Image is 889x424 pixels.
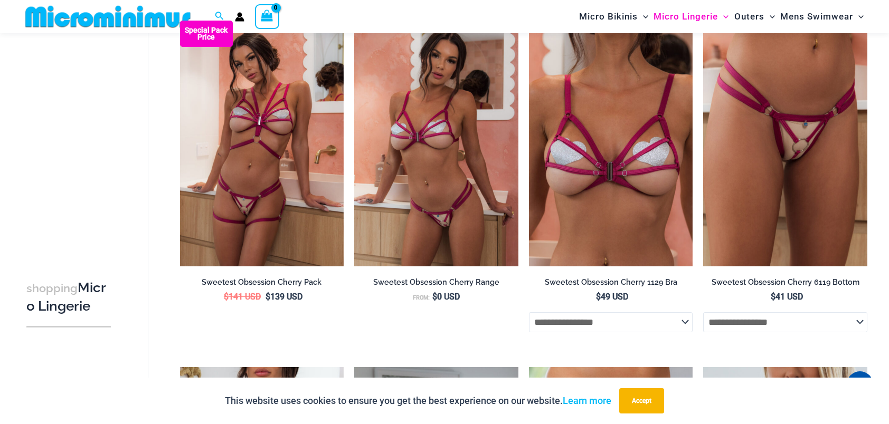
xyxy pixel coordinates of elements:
a: OutersMenu ToggleMenu Toggle [732,3,778,30]
a: Search icon link [215,10,224,23]
h3: Micro Lingerie [26,279,111,315]
span: Mens Swimwear [780,3,853,30]
a: Sweetest Obsession Cherry 1129 Bra 01Sweetest Obsession Cherry 1129 Bra 6119 Bottom 1939 05Sweete... [529,21,693,266]
img: Sweetest Obsession Cherry 1129 Bra 01 [529,21,693,266]
span: shopping [26,282,78,295]
h2: Sweetest Obsession Cherry 1129 Bra [529,277,693,287]
button: Accept [619,388,664,413]
img: MM SHOP LOGO FLAT [21,5,195,28]
bdi: 0 USD [432,292,460,302]
bdi: 141 USD [224,292,261,302]
a: Sweetest Obsession Cherry 6119 Bottom [703,277,867,291]
a: Micro BikinisMenu ToggleMenu Toggle [576,3,651,30]
a: View Shopping Cart, empty [255,4,279,28]
a: Mens SwimwearMenu ToggleMenu Toggle [778,3,866,30]
h2: Sweetest Obsession Cherry Pack [180,277,344,287]
span: $ [596,292,601,302]
nav: Site Navigation [575,2,868,32]
span: Menu Toggle [853,3,864,30]
img: Sweetest Obsession Cherry 1129 Bra 6119 Bottom 1939 Bodysuit 05 [180,21,344,266]
a: Sweetest Obsession Cherry 6119 Bottom 1939 01Sweetest Obsession Cherry 1129 Bra 6119 Bottom 1939 ... [703,21,867,266]
span: $ [266,292,270,302]
p: This website uses cookies to ensure you get the best experience on our website. [225,393,611,409]
a: Sweetest Obsession Cherry Pack [180,277,344,291]
span: $ [224,292,229,302]
span: Menu Toggle [638,3,648,30]
span: $ [432,292,437,302]
img: Sweetest Obsession Cherry 1129 Bra 6119 Bottom 1939 01 [354,21,518,266]
h2: Sweetest Obsession Cherry 6119 Bottom [703,277,867,287]
bdi: 139 USD [266,292,302,302]
a: Account icon link [235,12,244,22]
a: Learn more [563,395,611,406]
h2: Sweetest Obsession Cherry Range [354,277,518,287]
bdi: 49 USD [596,292,628,302]
a: Sweetest Obsession Cherry Range [354,277,518,291]
bdi: 41 USD [771,292,803,302]
a: Sweetest Obsession Cherry 1129 Bra 6119 Bottom 1939 Bodysuit 05 Sweetest Obsession Cherry 1129 Br... [180,21,344,266]
span: Outers [734,3,764,30]
img: Sweetest Obsession Cherry 6119 Bottom 1939 01 [703,21,867,266]
a: Micro LingerieMenu ToggleMenu Toggle [651,3,731,30]
a: Sweetest Obsession Cherry 1129 Bra [529,277,693,291]
iframe: TrustedSite Certified [26,35,121,246]
span: $ [771,292,775,302]
span: Menu Toggle [764,3,775,30]
span: From: [413,294,430,301]
b: Special Pack Price [180,27,233,41]
a: Sweetest Obsession Cherry 1129 Bra 6119 Bottom 1939 01Sweetest Obsession Cherry 1129 Bra 6119 Bot... [354,21,518,266]
span: Micro Bikinis [579,3,638,30]
span: Menu Toggle [718,3,729,30]
span: Micro Lingerie [654,3,718,30]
